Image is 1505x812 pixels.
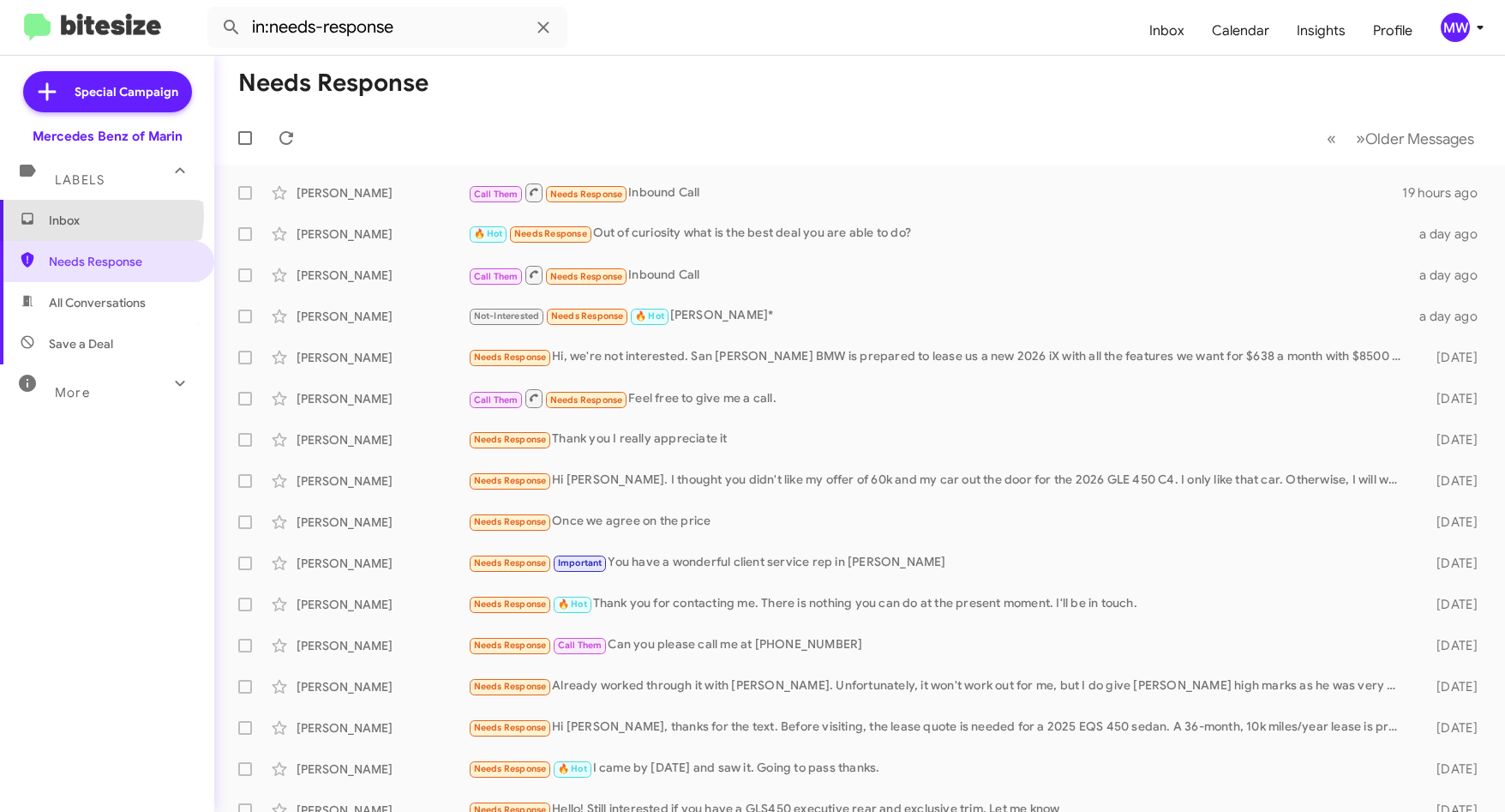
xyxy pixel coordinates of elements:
div: [PERSON_NAME] [297,267,468,284]
div: a day ago [1412,267,1491,284]
div: [PERSON_NAME] [297,308,468,325]
a: Calendar [1198,6,1283,56]
div: Hi [PERSON_NAME]. I thought you didn't like my offer of 60k and my car out the door for the 2026 ... [468,471,1412,490]
input: Search [207,7,567,48]
span: » [1356,128,1365,149]
span: Needs Response [550,394,623,406]
div: Mercedes Benz of Marin [33,128,183,145]
div: [DATE] [1412,514,1491,531]
span: Needs Response [551,310,624,322]
nav: Page navigation example [1317,121,1484,156]
span: 🔥 Hot [474,228,503,239]
div: [PERSON_NAME]* [468,306,1412,326]
span: Labels [55,172,105,188]
div: [PERSON_NAME] [297,596,468,613]
span: Needs Response [550,189,623,200]
div: Hi, we're not interested. San [PERSON_NAME] BMW is prepared to lease us a new 2026 iX with all th... [468,347,1412,367]
a: Insights [1283,6,1359,56]
span: 🔥 Hot [635,310,664,322]
span: 🔥 Hot [558,598,587,610]
span: Call Them [474,394,519,406]
div: [PERSON_NAME] [297,514,468,531]
div: Out of curiosity what is the best deal you are able to do? [468,224,1412,244]
span: Important [558,557,603,568]
span: More [55,385,90,400]
span: 🔥 Hot [558,763,587,774]
span: Needs Response [474,722,547,733]
span: All Conversations [49,294,146,311]
span: Call Them [558,640,603,651]
div: Inbound Call [468,182,1402,203]
div: Inbound Call [468,264,1412,286]
div: [PERSON_NAME] [297,390,468,407]
div: [DATE] [1412,431,1491,448]
div: I came by [DATE] and saw it. Going to pass thanks. [468,759,1412,779]
span: Special Campaign [75,83,178,100]
a: Inbox [1136,6,1198,56]
span: « [1327,128,1336,149]
div: Once we agree on the price [468,512,1412,532]
span: Needs Response [474,516,547,527]
h1: Needs Response [238,69,429,97]
div: [PERSON_NAME] [297,431,468,448]
div: [PERSON_NAME] [297,678,468,695]
div: Thank you for contacting me. There is nothing you can do at the present moment. I'll be in touch. [468,594,1412,614]
div: a day ago [1412,226,1491,243]
div: [PERSON_NAME] [297,349,468,366]
span: Needs Response [49,253,195,270]
div: [PERSON_NAME] [297,472,468,490]
span: Needs Response [474,352,547,363]
span: Needs Response [474,640,547,651]
span: Older Messages [1365,129,1474,148]
div: Thank you I really appreciate it [468,430,1412,449]
div: You have a wonderful client service rep in [PERSON_NAME] [468,553,1412,573]
div: Feel free to give me a call. [468,388,1412,409]
div: Hi [PERSON_NAME], thanks for the text. Before visiting, the lease quote is needed for a 2025 EQS ... [468,718,1412,737]
div: 19 hours ago [1402,184,1491,201]
div: [PERSON_NAME] [297,555,468,572]
span: Needs Response [474,598,547,610]
button: MW [1426,13,1486,42]
button: Previous [1316,121,1346,156]
div: [PERSON_NAME] [297,637,468,654]
span: Save a Deal [49,335,113,352]
div: Already worked through it with [PERSON_NAME]. Unfortunately, it won't work out for me, but I do g... [468,677,1412,696]
span: Needs Response [514,228,587,239]
span: Needs Response [474,434,547,445]
span: Needs Response [550,271,623,282]
div: [PERSON_NAME] [297,184,468,201]
span: Inbox [49,212,195,229]
div: a day ago [1412,308,1491,325]
span: Call Them [474,271,519,282]
span: Needs Response [474,681,547,692]
div: [DATE] [1412,472,1491,490]
span: Not-Interested [474,310,540,322]
div: [DATE] [1412,390,1491,407]
div: Can you please call me at [PHONE_NUMBER] [468,635,1412,655]
a: Special Campaign [23,71,192,112]
div: [DATE] [1412,678,1491,695]
span: Needs Response [474,475,547,486]
a: Profile [1359,6,1426,56]
div: [DATE] [1412,637,1491,654]
div: [DATE] [1412,761,1491,778]
span: Needs Response [474,557,547,568]
div: MW [1441,13,1470,42]
div: [DATE] [1412,555,1491,572]
span: Call Them [474,189,519,200]
div: [PERSON_NAME] [297,226,468,243]
button: Next [1346,121,1484,156]
div: [PERSON_NAME] [297,719,468,737]
span: Needs Response [474,763,547,774]
div: [PERSON_NAME] [297,761,468,778]
div: [DATE] [1412,596,1491,613]
div: [DATE] [1412,349,1491,366]
div: [DATE] [1412,719,1491,737]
